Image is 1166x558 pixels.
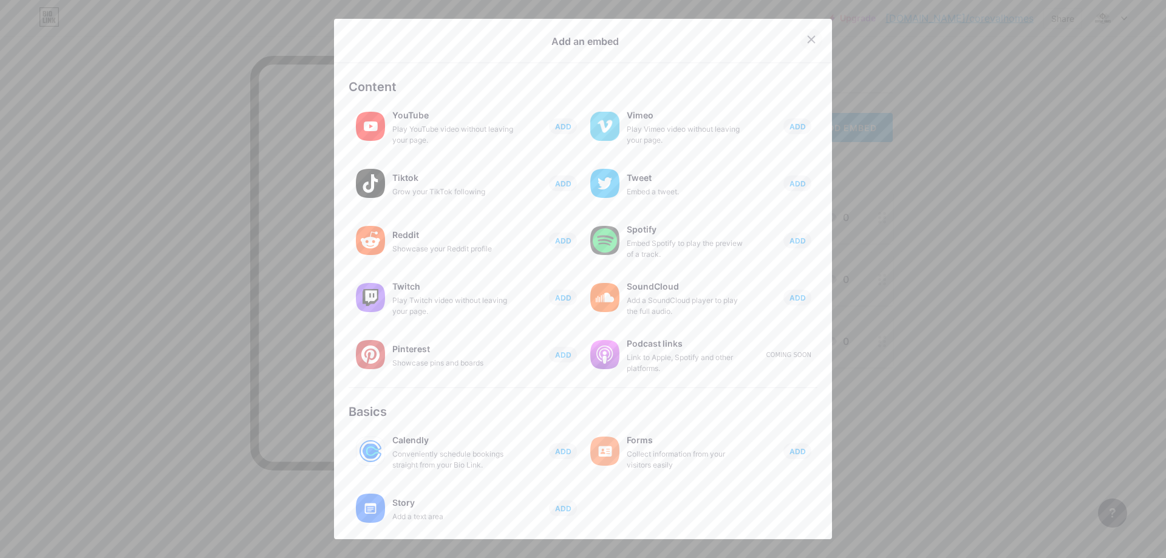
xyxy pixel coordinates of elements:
[555,121,571,132] span: ADD
[555,503,571,514] span: ADD
[356,437,385,466] img: calendly
[392,511,514,522] div: Add a text area
[392,358,514,369] div: Showcase pins and boards
[392,169,514,186] div: Tiktok
[392,226,514,243] div: Reddit
[789,179,806,189] span: ADD
[783,175,811,191] button: ADD
[627,432,748,449] div: Forms
[392,124,514,146] div: Play YouTube video without leaving your page.
[356,112,385,141] img: youtube
[549,500,577,516] button: ADD
[590,226,619,255] img: spotify
[392,186,514,197] div: Grow your TikTok following
[392,107,514,124] div: YouTube
[349,403,817,421] div: Basics
[549,290,577,305] button: ADD
[555,350,571,360] span: ADD
[349,78,817,96] div: Content
[627,238,748,260] div: Embed Spotify to play the preview of a track.
[789,293,806,303] span: ADD
[627,186,748,197] div: Embed a tweet.
[789,236,806,246] span: ADD
[555,179,571,189] span: ADD
[590,169,619,198] img: twitter
[392,278,514,295] div: Twitch
[549,175,577,191] button: ADD
[549,443,577,459] button: ADD
[627,221,748,238] div: Spotify
[627,278,748,295] div: SoundCloud
[356,169,385,198] img: tiktok
[783,233,811,248] button: ADD
[392,243,514,254] div: Showcase your Reddit profile
[392,295,514,317] div: Play Twitch video without leaving your page.
[627,295,748,317] div: Add a SoundCloud player to play the full audio.
[783,290,811,305] button: ADD
[551,34,619,49] div: Add an embed
[590,112,619,141] img: vimeo
[356,283,385,312] img: twitch
[555,446,571,457] span: ADD
[590,340,619,369] img: podcastlinks
[627,335,748,352] div: Podcast links
[627,107,748,124] div: Vimeo
[627,169,748,186] div: Tweet
[555,236,571,246] span: ADD
[549,233,577,248] button: ADD
[789,121,806,132] span: ADD
[789,446,806,457] span: ADD
[356,226,385,255] img: reddit
[590,283,619,312] img: soundcloud
[392,449,514,471] div: Conveniently schedule bookings straight from your Bio Link.
[590,437,619,466] img: forms
[627,449,748,471] div: Collect information from your visitors easily
[783,118,811,134] button: ADD
[555,293,571,303] span: ADD
[549,118,577,134] button: ADD
[766,350,811,359] div: Coming soon
[392,341,514,358] div: Pinterest
[392,494,514,511] div: Story
[783,443,811,459] button: ADD
[356,340,385,369] img: pinterest
[356,494,385,523] img: story
[392,432,514,449] div: Calendly
[627,352,748,374] div: Link to Apple, Spotify and other platforms.
[549,347,577,362] button: ADD
[627,124,748,146] div: Play Vimeo video without leaving your page.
